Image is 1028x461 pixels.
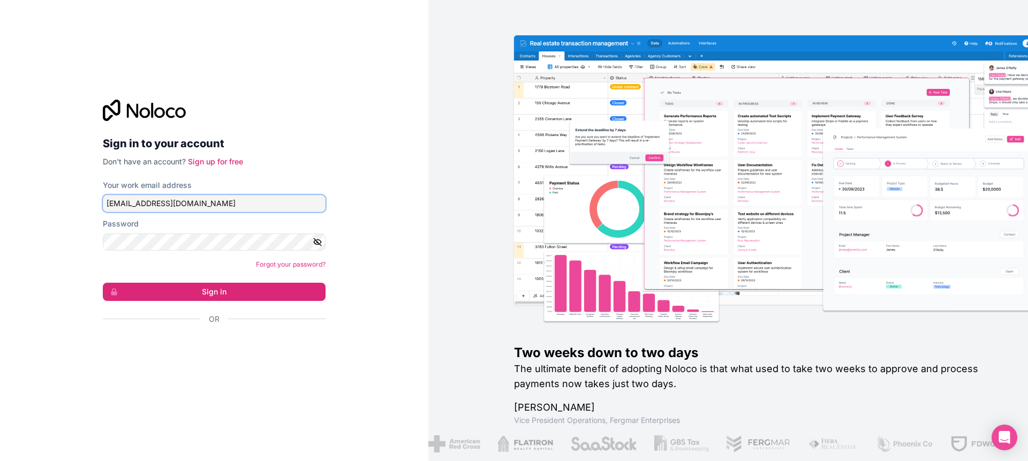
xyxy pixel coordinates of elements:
[992,425,1017,450] div: Open Intercom Messenger
[950,435,1013,452] img: /assets/fdworks-Bi04fVtw.png
[103,218,139,229] label: Password
[103,134,326,153] h2: Sign in to your account
[209,314,220,324] span: Or
[103,157,186,166] span: Don't have an account?
[808,435,858,452] img: /assets/fiera-fwj2N5v4.png
[256,260,326,268] a: Forgot your password?
[428,435,480,452] img: /assets/american-red-cross-BAupjrZR.png
[514,400,994,415] h1: [PERSON_NAME]
[875,435,933,452] img: /assets/phoenix-BREaitsQ.png
[103,283,326,301] button: Sign in
[497,435,553,452] img: /assets/flatiron-C8eUkumj.png
[654,435,709,452] img: /assets/gbstax-C-GtDUiK.png
[103,180,192,191] label: Your work email address
[726,435,791,452] img: /assets/fergmar-CudnrXN5.png
[514,344,994,361] h1: Two weeks down to two days
[514,361,994,391] h2: The ultimate benefit of adopting Noloco is that what used to take two weeks to approve and proces...
[570,435,638,452] img: /assets/saastock-C6Zbiodz.png
[514,415,994,426] h1: Vice President Operations , Fergmar Enterprises
[103,233,326,251] input: Password
[103,195,326,212] input: Email address
[188,157,243,166] a: Sign up for free
[97,336,322,360] iframe: Sign in with Google Button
